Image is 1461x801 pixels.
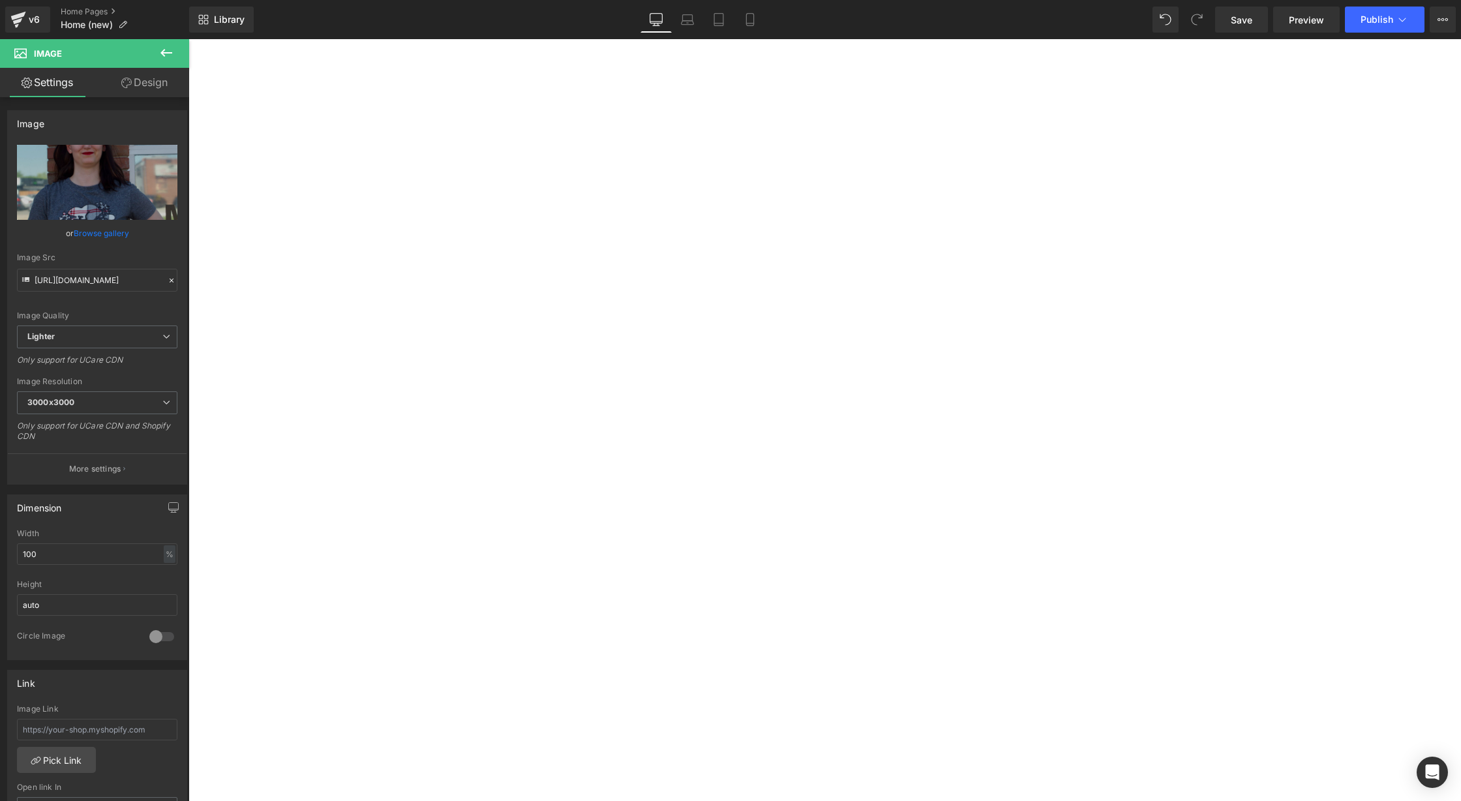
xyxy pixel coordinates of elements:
a: Design [97,68,192,97]
button: Publish [1345,7,1424,33]
div: Image Quality [17,311,177,320]
span: Library [214,14,245,25]
button: More [1430,7,1456,33]
div: Only support for UCare CDN and Shopify CDN [17,421,177,450]
a: Mobile [734,7,766,33]
div: Width [17,529,177,538]
div: Open Intercom Messenger [1417,757,1448,788]
input: Link [17,269,177,292]
span: Preview [1289,13,1324,27]
input: auto [17,543,177,565]
div: Image Link [17,704,177,714]
span: Image [34,48,62,59]
a: v6 [5,7,50,33]
a: Pick Link [17,747,96,773]
a: Tablet [703,7,734,33]
span: Save [1231,13,1252,27]
div: Link [17,671,35,689]
a: Laptop [672,7,703,33]
div: or [17,226,177,240]
div: v6 [26,11,42,28]
div: Circle Image [17,631,136,644]
span: Home (new) [61,20,113,30]
a: Preview [1273,7,1340,33]
div: Open link In [17,783,177,792]
a: Browse gallery [74,222,129,245]
div: Height [17,580,177,589]
button: Undo [1152,7,1179,33]
div: Only support for UCare CDN [17,355,177,374]
a: Desktop [640,7,672,33]
button: More settings [8,453,187,484]
a: New Library [189,7,254,33]
a: Home Pages [61,7,189,17]
div: Image [17,111,44,129]
div: Image Src [17,253,177,262]
input: https://your-shop.myshopify.com [17,719,177,740]
button: Redo [1184,7,1210,33]
div: Dimension [17,495,62,513]
input: auto [17,594,177,616]
span: Publish [1361,14,1393,25]
div: Image Resolution [17,377,177,386]
p: More settings [69,463,121,475]
div: % [164,545,175,563]
b: Lighter [27,331,55,341]
b: 3000x3000 [27,397,74,407]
